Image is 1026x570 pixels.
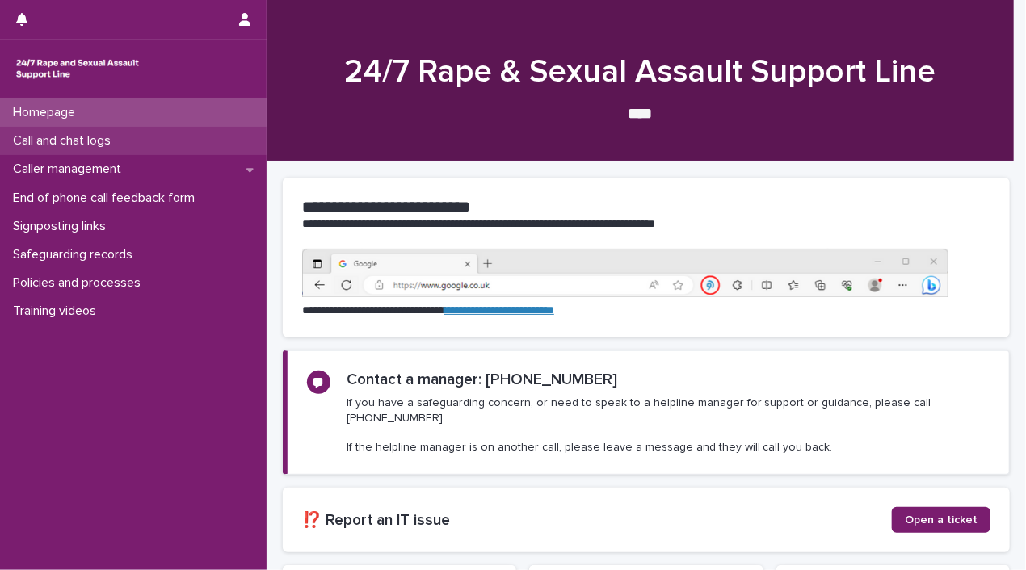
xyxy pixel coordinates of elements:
img: https%3A%2F%2Fcdn.document360.io%2F0deca9d6-0dac-4e56-9e8f-8d9979bfce0e%2FImages%2FDocumentation%... [302,249,948,297]
p: If you have a safeguarding concern, or need to speak to a helpline manager for support or guidanc... [347,396,990,455]
p: Training videos [6,304,109,319]
p: Policies and processes [6,275,153,291]
p: Call and chat logs [6,133,124,149]
p: Homepage [6,105,88,120]
h2: ⁉️ Report an IT issue [302,511,892,530]
img: rhQMoQhaT3yELyF149Cw [13,52,142,85]
h1: 24/7 Rape & Sexual Assault Support Line [283,52,998,91]
span: Open a ticket [905,514,978,526]
a: Open a ticket [892,507,990,533]
h2: Contact a manager: [PHONE_NUMBER] [347,371,617,389]
p: Safeguarding records [6,247,145,262]
p: Caller management [6,161,134,177]
p: Signposting links [6,219,119,234]
p: End of phone call feedback form [6,191,208,206]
